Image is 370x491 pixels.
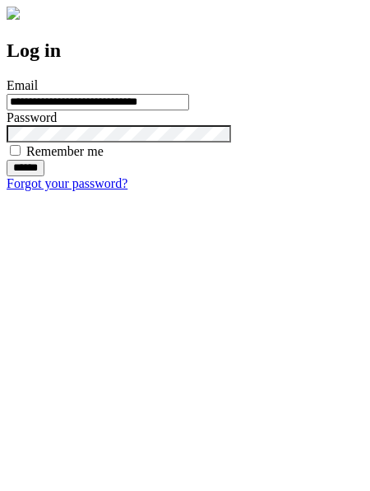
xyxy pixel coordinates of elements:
[26,144,104,158] label: Remember me
[7,110,57,124] label: Password
[7,40,363,62] h2: Log in
[7,7,20,20] img: logo-4e3dc11c47720685a147b03b5a06dd966a58ff35d612b21f08c02c0306f2b779.png
[7,176,127,190] a: Forgot your password?
[7,78,38,92] label: Email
